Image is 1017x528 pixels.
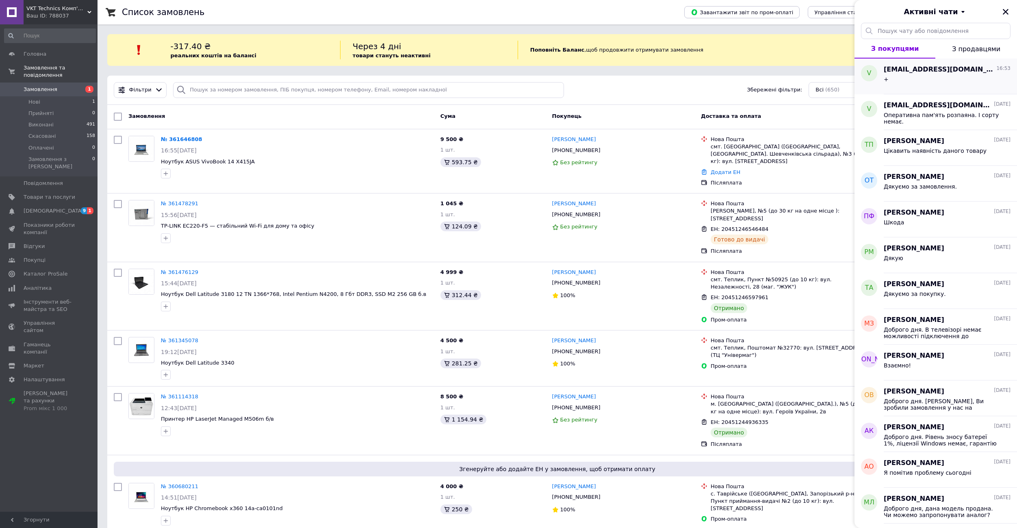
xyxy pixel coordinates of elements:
[87,121,95,128] span: 491
[161,494,197,501] span: 14:51[DATE]
[854,130,1017,166] button: ТП[PERSON_NAME][DATE]Цікавить наявність даного товару
[552,393,596,401] a: [PERSON_NAME]
[884,101,992,110] span: [EMAIL_ADDRESS][DOMAIN_NAME]
[884,398,999,411] span: Доброго дня. [PERSON_NAME], Ви зробили замовлення у нас на заправку картриджа, так як ми надаємо ...
[28,121,54,128] span: Виконані
[871,45,919,52] span: З покупцями
[440,147,455,153] span: 1 шт.
[994,387,1010,394] span: [DATE]
[854,345,1017,380] button: [PERSON_NAME][PERSON_NAME][DATE]Взаємно!
[684,6,800,18] button: Завантажити звіт по пром-оплаті
[552,136,596,143] a: [PERSON_NAME]
[854,273,1017,309] button: ТА[PERSON_NAME][DATE]Дякуємо за покупку.
[825,87,839,93] span: (650)
[24,405,75,412] div: Prom мікс 1 000
[711,344,873,359] div: смт. Теплик, Поштомат №32770: вул. [STREET_ADDRESS] (ТЦ "Універмаг")
[128,113,165,119] span: Замовлення
[711,269,873,276] div: Нова Пошта
[952,45,1000,53] span: З продавцями
[904,7,958,17] span: Активні чати
[994,351,1010,358] span: [DATE]
[884,137,944,146] span: [PERSON_NAME]
[711,419,768,425] span: ЕН: 20451244936335
[994,172,1010,179] span: [DATE]
[133,44,145,56] img: :exclamation:
[994,208,1010,215] span: [DATE]
[24,50,46,58] span: Головна
[747,86,802,94] span: Збережені фільтри:
[161,360,234,366] a: Ноутбук Dell Latitude 3340
[24,390,75,412] span: [PERSON_NAME] та рахунки
[440,113,455,119] span: Cума
[440,222,481,231] div: 124.09 ₴
[711,200,873,207] div: Нова Пошта
[854,202,1017,237] button: ПФ[PERSON_NAME][DATE]Шкода
[24,298,75,313] span: Інструменти веб-майстра та SEO
[24,376,65,383] span: Налаштування
[440,136,463,142] span: 9 500 ₴
[864,319,874,328] span: МЗ
[24,341,75,356] span: Гаманець компанії
[560,506,575,513] span: 100%
[994,280,1010,287] span: [DATE]
[884,208,944,217] span: [PERSON_NAME]
[161,159,255,165] a: Ноутбук ASUS VivoBook 14 X415JA
[28,133,56,140] span: Скасовані
[440,157,481,167] div: 593.75 ₴
[884,291,946,297] span: Дякуємо за покупку.
[92,98,95,106] span: 1
[854,380,1017,416] button: ОВ[PERSON_NAME][DATE]Доброго дня. [PERSON_NAME], Ви зробили замовлення у нас на заправку картридж...
[161,223,314,229] a: TP-LINK EC220-F5 — стабільний Wi-Fi для дому та офісу
[884,172,944,182] span: [PERSON_NAME]
[935,39,1017,59] button: З продавцями
[884,505,999,518] span: Доброго дня, дана модель продана. Чи можемо запропонувати аналог?
[440,415,487,424] div: 1 154.94 ₴
[24,285,52,292] span: Аналітика
[171,52,257,59] b: реальних коштів на балансі
[28,98,40,106] span: Нові
[26,5,87,12] span: VKT Technics Комп'ютерна техніка з Європи
[24,222,75,236] span: Показники роботи компанії
[128,393,154,419] a: Фото товару
[161,405,197,411] span: 12:43[DATE]
[440,280,455,286] span: 1 шт.
[440,337,463,343] span: 4 500 ₴
[161,200,198,206] a: № 361478291
[711,428,747,437] div: Отримано
[854,39,935,59] button: З покупцями
[24,243,45,250] span: Відгуки
[854,59,1017,94] button: v[EMAIL_ADDRESS][DOMAIN_NAME]16:53+
[129,86,152,94] span: Фільтри
[24,207,84,215] span: [DEMOGRAPHIC_DATA]
[691,9,793,16] span: Завантажити звіт по пром-оплаті
[551,346,602,357] div: [PHONE_NUMBER]
[161,212,197,218] span: 15:56[DATE]
[552,269,596,276] a: [PERSON_NAME]
[884,387,944,396] span: [PERSON_NAME]
[161,291,426,297] span: Ноутбук Dell Latitude 3180 12 TN 1366*768, Intel Pentium N4200, 8 Гбт DDR3, SSD M2 256 GB б.в
[81,207,87,214] span: 9
[854,166,1017,202] button: ОТ[PERSON_NAME][DATE]Дякуємо за замовлення.
[711,316,873,324] div: Пром-оплата
[28,144,54,152] span: Оплачені
[24,362,44,369] span: Маркет
[161,337,198,343] a: № 361345078
[711,169,740,175] a: Додати ЕН
[864,248,874,257] span: РМ
[854,237,1017,273] button: РМ[PERSON_NAME][DATE]Дякую
[518,41,860,59] div: , щоб продовжити отримувати замовлення
[161,349,197,355] span: 19:12[DATE]
[884,494,944,504] span: [PERSON_NAME]
[711,179,873,187] div: Післяплата
[711,363,873,370] div: Пром-оплата
[711,235,768,244] div: Готово до видачі
[884,183,957,190] span: Дякуємо за замовлення.
[128,269,154,295] a: Фото товару
[551,402,602,413] div: [PHONE_NUMBER]
[996,65,1010,72] span: 16:53
[26,12,98,20] div: Ваш ID: 788037
[24,256,46,264] span: Покупці
[87,133,95,140] span: 158
[711,393,873,400] div: Нова Пошта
